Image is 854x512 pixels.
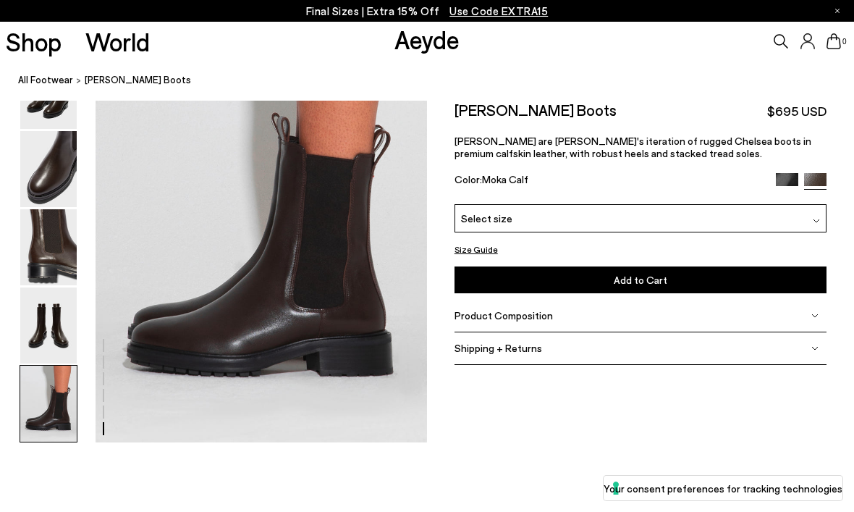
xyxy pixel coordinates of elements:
button: Your consent preferences for tracking technologies [604,476,842,500]
img: Jack Chelsea Boots - Image 6 [20,366,77,442]
span: [PERSON_NAME] are [PERSON_NAME]'s iteration of rugged Chelsea boots in premium calfskin leather, ... [455,135,811,159]
span: Product Composition [455,309,553,322]
span: Moka Calf [482,173,528,185]
img: svg%3E [811,345,819,352]
span: Navigate to /collections/ss25-final-sizes [449,4,548,17]
h2: [PERSON_NAME] Boots [455,101,617,119]
button: Size Guide [455,240,498,259]
div: Color: [455,173,764,190]
a: Shop [6,29,62,54]
img: Jack Chelsea Boots - Image 3 [20,131,77,207]
button: Add to Cart [455,267,827,293]
img: Jack Chelsea Boots - Image 5 [20,288,77,364]
label: Your consent preferences for tracking technologies [604,481,842,496]
a: 0 [826,33,841,49]
span: [PERSON_NAME] Boots [85,72,191,88]
span: 0 [841,38,848,46]
span: Add to Cart [614,274,667,286]
span: Shipping + Returns [455,342,542,354]
img: svg%3E [811,312,819,319]
span: $695 USD [767,102,826,120]
a: All Footwear [18,72,73,88]
a: World [85,29,150,54]
img: svg%3E [813,217,820,224]
span: Select size [461,211,512,226]
nav: breadcrumb [18,61,854,101]
a: Aeyde [394,24,460,54]
img: Jack Chelsea Boots - Image 4 [20,209,77,285]
p: Final Sizes | Extra 15% Off [306,2,549,20]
